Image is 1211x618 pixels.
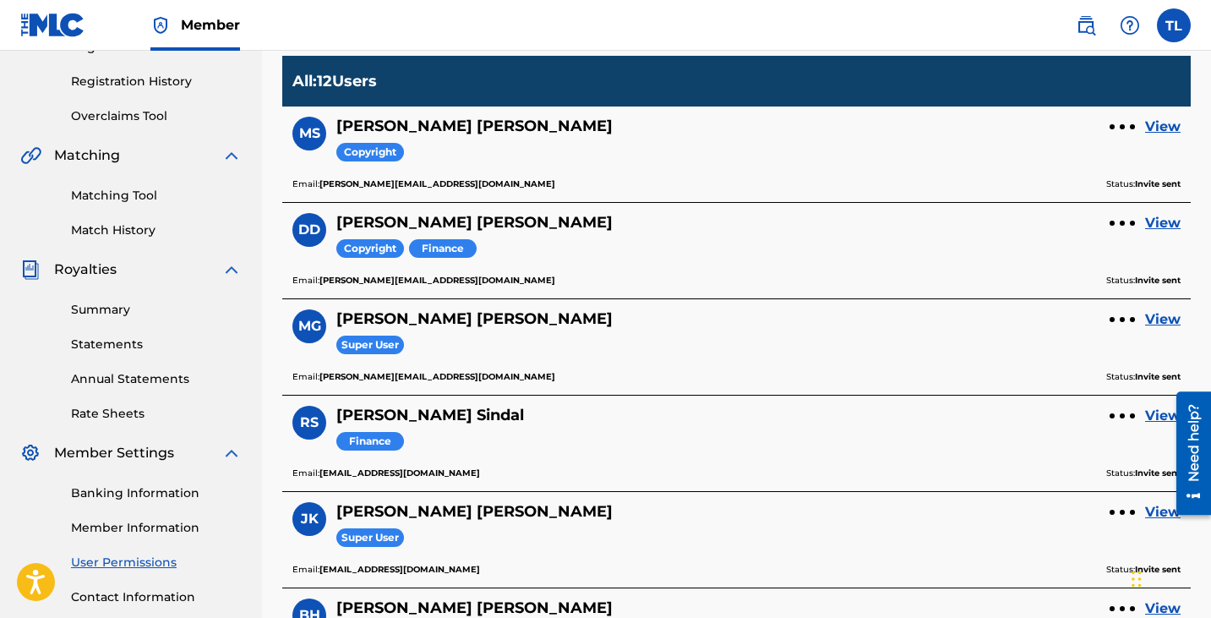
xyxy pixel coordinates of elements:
[1135,275,1181,286] b: Invite sent
[54,145,120,166] span: Matching
[1164,385,1211,521] iframe: Resource Center
[20,443,41,463] img: Member Settings
[221,443,242,463] img: expand
[409,239,477,259] span: Finance
[54,260,117,280] span: Royalties
[1135,178,1181,189] b: Invite sent
[292,562,480,577] p: Email:
[319,178,555,189] b: [PERSON_NAME][EMAIL_ADDRESS][DOMAIN_NAME]
[336,213,613,232] h5: Danielle Doan
[336,528,404,548] span: Super User
[1135,468,1181,479] b: Invite sent
[336,143,404,162] span: Copyright
[300,413,319,433] span: RS
[336,599,613,618] h5: Brandon Hendry
[71,370,242,388] a: Annual Statements
[181,15,240,35] span: Member
[1106,562,1181,577] p: Status:
[54,443,174,463] span: Member Settings
[71,554,242,572] a: User Permissions
[1145,213,1181,233] a: View
[319,275,555,286] b: [PERSON_NAME][EMAIL_ADDRESS][DOMAIN_NAME]
[319,564,480,575] b: [EMAIL_ADDRESS][DOMAIN_NAME]
[298,316,321,336] span: MG
[71,301,242,319] a: Summary
[1126,537,1211,618] iframe: Chat Widget
[1069,8,1103,42] a: Public Search
[319,468,480,479] b: [EMAIL_ADDRESS][DOMAIN_NAME]
[221,145,242,166] img: expand
[299,123,320,144] span: MS
[298,220,320,240] span: DD
[71,588,242,606] a: Contact Information
[71,107,242,125] a: Overclaims Tool
[336,336,404,355] span: Super User
[1106,369,1181,385] p: Status:
[301,509,319,529] span: JK
[1132,554,1142,604] div: Drag
[71,73,242,90] a: Registration History
[336,502,613,522] h5: Joanne Kelsey
[20,13,85,37] img: MLC Logo
[221,260,242,280] img: expand
[71,484,242,502] a: Banking Information
[1145,406,1181,426] a: View
[292,72,377,90] p: All : 12 Users
[1076,15,1096,36] img: search
[1135,371,1181,382] b: Invite sent
[150,15,171,36] img: Top Rightsholder
[292,177,555,192] p: Email:
[1120,15,1140,36] img: help
[20,145,41,166] img: Matching
[292,369,555,385] p: Email:
[1157,8,1191,42] div: User Menu
[319,371,555,382] b: [PERSON_NAME][EMAIL_ADDRESS][DOMAIN_NAME]
[1145,502,1181,522] a: View
[336,406,524,425] h5: Richpal Sindal
[336,432,404,451] span: Finance
[71,519,242,537] a: Member Information
[1106,177,1181,192] p: Status:
[71,187,242,205] a: Matching Tool
[336,117,613,136] h5: Matthew Scodeller
[336,239,404,259] span: Copyright
[292,466,480,481] p: Email:
[1106,273,1181,288] p: Status:
[1145,117,1181,137] a: View
[1113,8,1147,42] div: Help
[71,221,242,239] a: Match History
[71,405,242,423] a: Rate Sheets
[1145,309,1181,330] a: View
[71,336,242,353] a: Statements
[20,260,41,280] img: Royalties
[1106,466,1181,481] p: Status:
[336,309,613,329] h5: Michael Greaves
[292,273,555,288] p: Email:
